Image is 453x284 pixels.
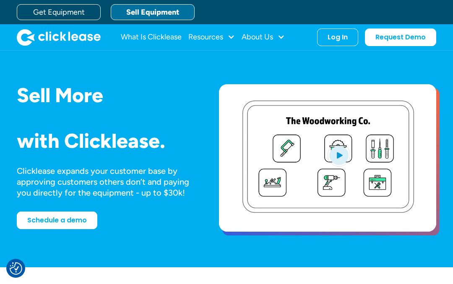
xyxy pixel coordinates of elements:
[10,262,22,275] img: Revisit consent button
[17,29,101,46] img: Clicklease logo
[17,29,101,46] a: home
[328,33,348,41] div: Log In
[121,29,182,46] a: What Is Clicklease
[10,262,22,275] button: Consent Preferences
[17,165,192,198] div: Clicklease expands your customer base by approving customers others don’t and paying you directly...
[17,130,192,152] h1: with Clicklease.
[365,28,436,46] a: Request Demo
[188,29,235,46] div: Resources
[219,84,436,232] a: open lightbox
[17,84,192,106] h1: Sell More
[328,143,350,167] img: Blue play button logo on a light blue circular background
[17,4,101,20] a: Get Equipment
[111,4,195,20] a: Sell Equipment
[242,29,285,46] div: About Us
[17,212,97,229] a: Schedule a demo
